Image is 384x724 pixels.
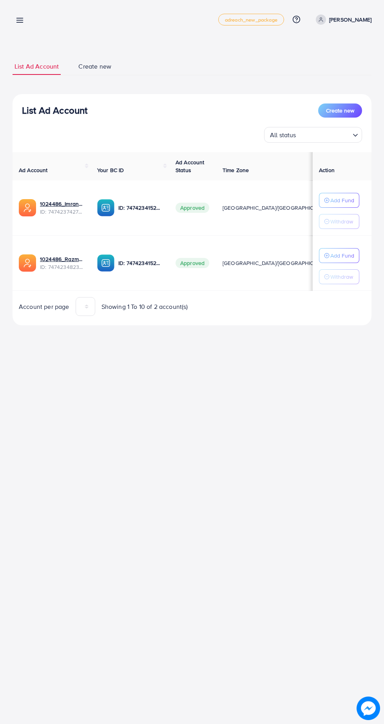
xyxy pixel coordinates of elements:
[97,166,124,174] span: Your BC ID
[176,158,205,174] span: Ad Account Status
[19,302,69,311] span: Account per page
[40,263,85,271] span: ID: 7474234823184416769
[22,105,87,116] h3: List Ad Account
[319,193,359,208] button: Add Fund
[268,129,298,141] span: All status
[318,103,362,118] button: Create new
[330,251,354,260] p: Add Fund
[225,17,277,22] span: adreach_new_package
[319,166,335,174] span: Action
[101,302,188,311] span: Showing 1 To 10 of 2 account(s)
[313,15,371,25] a: [PERSON_NAME]
[264,127,362,143] div: Search for option
[223,259,331,267] span: [GEOGRAPHIC_DATA]/[GEOGRAPHIC_DATA]
[357,697,380,720] img: image
[40,200,85,216] div: <span class='underline'>1024486_Imran_1740231528988</span></br>7474237427478233089
[330,272,353,281] p: Withdraw
[40,200,85,208] a: 1024486_Imran_1740231528988
[319,269,359,284] button: Withdraw
[218,14,284,25] a: adreach_new_package
[118,258,163,268] p: ID: 7474234152863678481
[329,15,371,24] p: [PERSON_NAME]
[97,254,114,272] img: ic-ba-acc.ded83a64.svg
[319,248,359,263] button: Add Fund
[19,166,48,174] span: Ad Account
[78,62,111,71] span: Create new
[330,217,353,226] p: Withdraw
[19,254,36,272] img: ic-ads-acc.e4c84228.svg
[223,204,331,212] span: [GEOGRAPHIC_DATA]/[GEOGRAPHIC_DATA]
[223,166,249,174] span: Time Zone
[19,199,36,216] img: ic-ads-acc.e4c84228.svg
[176,258,209,268] span: Approved
[40,208,85,216] span: ID: 7474237427478233089
[97,199,114,216] img: ic-ba-acc.ded83a64.svg
[176,203,209,213] span: Approved
[40,255,85,271] div: <span class='underline'>1024486_Razman_1740230915595</span></br>7474234823184416769
[14,62,59,71] span: List Ad Account
[299,128,350,141] input: Search for option
[326,107,354,114] span: Create new
[319,214,359,229] button: Withdraw
[118,203,163,212] p: ID: 7474234152863678481
[40,255,85,263] a: 1024486_Razman_1740230915595
[330,196,354,205] p: Add Fund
